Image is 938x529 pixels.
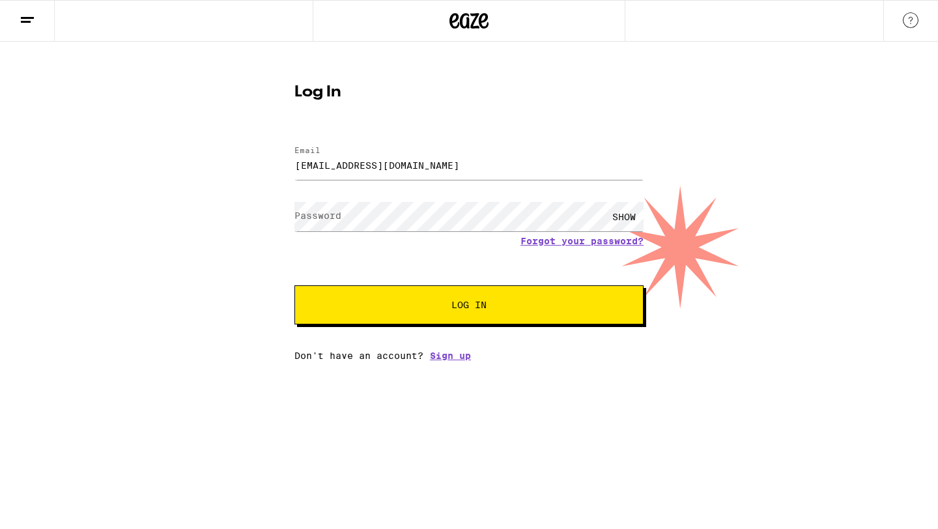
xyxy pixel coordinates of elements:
div: SHOW [604,202,644,231]
div: Don't have an account? [294,350,644,361]
h1: Log In [294,85,644,100]
label: Email [294,146,320,154]
input: Email [294,150,644,180]
a: Sign up [430,350,471,361]
span: Log In [451,300,487,309]
span: Hi. Need any help? [8,9,94,20]
a: Forgot your password? [520,236,644,246]
label: Password [294,210,341,221]
button: Log In [294,285,644,324]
